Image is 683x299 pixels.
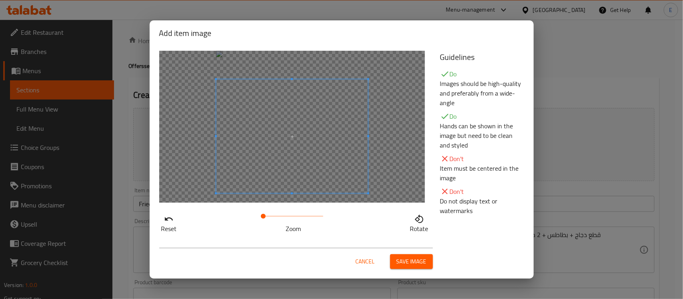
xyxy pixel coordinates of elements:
[356,257,375,267] span: Cancel
[408,212,431,232] button: Rotate
[440,79,524,108] p: Images should be high-quality and preferably from a wide-angle
[440,51,524,64] h5: Guidelines
[440,112,524,121] p: Do
[263,224,323,233] p: Zoom
[440,69,524,79] p: Do
[410,224,429,233] p: Rotate
[159,27,524,40] h2: Add item image
[390,254,433,269] button: Save image
[353,254,378,269] button: Cancel
[440,187,524,196] p: Don't
[440,163,524,183] p: Item must be centered in the image
[159,212,179,232] button: Reset
[440,154,524,163] p: Don't
[397,257,427,267] span: Save image
[440,121,524,150] p: Hands can be shown in the image but need to be clean and styled
[440,196,524,215] p: Do not display text or watermarks
[161,224,177,233] p: Reset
